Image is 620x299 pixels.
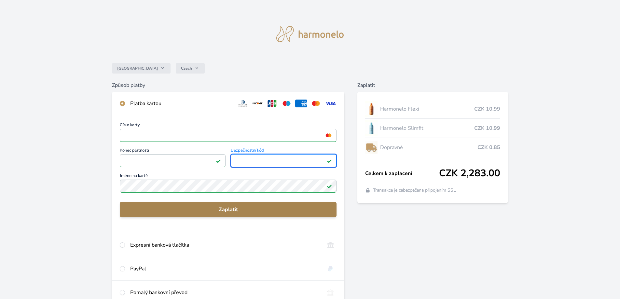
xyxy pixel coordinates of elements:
[295,100,307,107] img: amex.svg
[252,100,264,107] img: discover.svg
[324,289,337,296] img: bankTransfer_IBAN.svg
[130,289,319,296] div: Pomalý bankovní převod
[130,265,319,273] div: PayPal
[231,148,337,154] span: Bezpečnostní kód
[281,100,293,107] img: maestro.svg
[365,120,378,136] img: SLIMFIT_se_stinem_x-lo.jpg
[120,174,337,180] span: Jméno na kartě
[276,26,344,42] img: logo.svg
[380,143,477,151] span: Dopravné
[324,265,337,273] img: paypal.svg
[474,124,500,132] span: CZK 10.99
[120,148,226,154] span: Konec platnosti
[327,183,332,189] img: Platné pole
[123,131,334,140] iframe: Iframe pro číslo karty
[176,63,205,74] button: Czech
[365,101,378,117] img: CLEAN_FLEXI_se_stinem_x-hi_(1)-lo.jpg
[357,81,508,89] h6: Zaplatit
[216,158,221,163] img: Platné pole
[120,202,337,217] button: Zaplatit
[130,100,232,107] div: Platba kartou
[181,66,192,71] span: Czech
[120,180,337,193] input: Jméno na kartěPlatné pole
[310,100,322,107] img: mc.svg
[439,168,500,179] span: CZK 2,283.00
[365,170,439,177] span: Celkem k zaplacení
[477,143,500,151] span: CZK 0.85
[112,63,171,74] button: [GEOGRAPHIC_DATA]
[380,105,474,113] span: Harmonelo Flexi
[266,100,278,107] img: jcb.svg
[373,187,456,194] span: Transakce je zabezpečena připojením SSL
[120,123,337,129] span: Číslo karty
[365,139,378,156] img: delivery-lo.png
[123,156,223,165] iframe: Iframe pro datum vypršení platnosti
[324,132,333,138] img: mc
[327,158,332,163] img: Platné pole
[234,156,334,165] iframe: Iframe pro bezpečnostní kód
[380,124,474,132] span: Harmonelo Slimfit
[324,241,337,249] img: onlineBanking_CZ.svg
[324,100,337,107] img: visa.svg
[112,81,344,89] h6: Způsob platby
[117,66,158,71] span: [GEOGRAPHIC_DATA]
[474,105,500,113] span: CZK 10.99
[237,100,249,107] img: diners.svg
[130,241,319,249] div: Expresní banková tlačítka
[125,206,331,213] span: Zaplatit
